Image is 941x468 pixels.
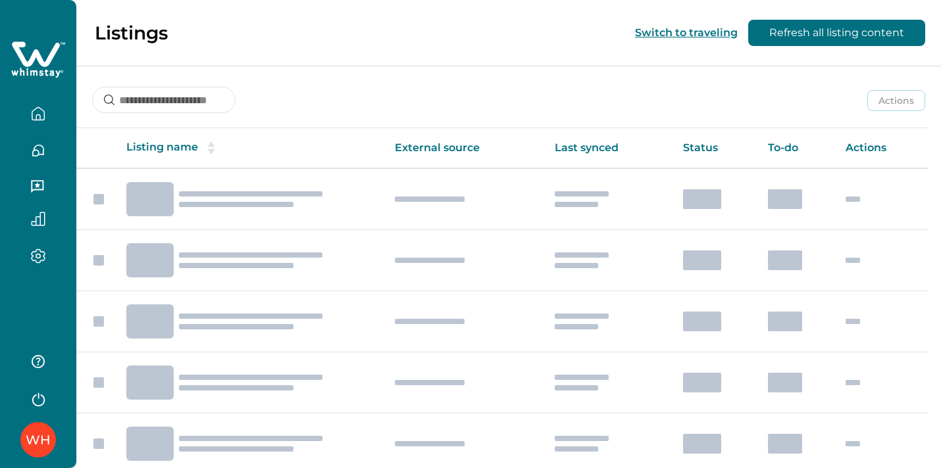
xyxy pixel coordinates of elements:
button: Actions [867,90,925,111]
th: Actions [835,128,928,168]
button: Switch to traveling [635,26,738,39]
div: Whimstay Host [26,424,51,456]
th: Listing name [116,128,384,168]
th: Status [673,128,757,168]
button: Refresh all listing content [748,20,925,46]
p: Listings [95,22,168,44]
th: External source [384,128,544,168]
button: sorting [198,141,224,154]
th: To-do [757,128,835,168]
th: Last synced [544,128,673,168]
